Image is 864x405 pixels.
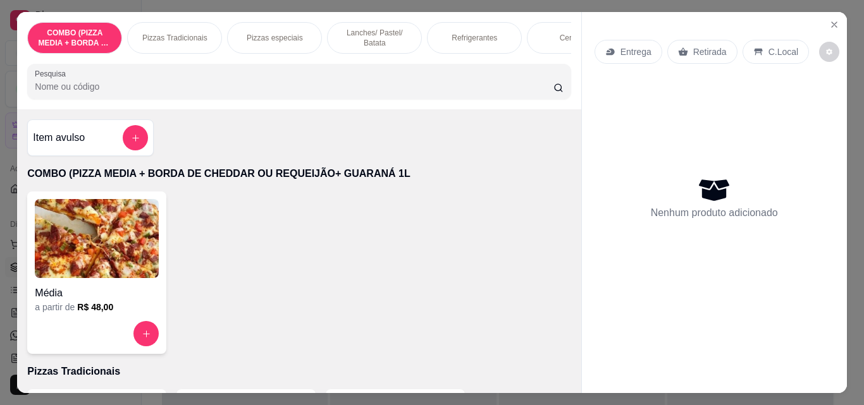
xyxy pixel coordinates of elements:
button: add-separate-item [123,125,148,150]
label: Pesquisa [35,68,70,79]
p: Entrega [620,45,651,58]
p: Pizzas Tradicionais [27,364,571,379]
button: decrease-product-quantity [819,42,839,62]
p: Pizzas Tradicionais [142,33,207,43]
p: Pizzas especiais [247,33,303,43]
button: increase-product-quantity [133,321,159,346]
p: Cervejas [560,33,589,43]
p: COMBO (PIZZA MEDIA + BORDA DE CHEDDAR OU REQUEIJÃO+ GUARANÁ 1L [38,28,111,48]
p: Nenhum produto adicionado [651,205,778,221]
h4: Média [35,286,159,301]
img: product-image [35,199,159,278]
input: Pesquisa [35,80,553,93]
div: a partir de [35,301,159,313]
button: Close [824,15,844,35]
p: COMBO (PIZZA MEDIA + BORDA DE CHEDDAR OU REQUEIJÃO+ GUARANÁ 1L [27,166,571,181]
p: C.Local [768,45,798,58]
h4: Item avulso [33,130,85,145]
p: Retirada [693,45,727,58]
h6: R$ 48,00 [77,301,113,313]
p: Refrigerantes [452,33,497,43]
p: Lanches/ Pastel/ Batata [338,28,411,48]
